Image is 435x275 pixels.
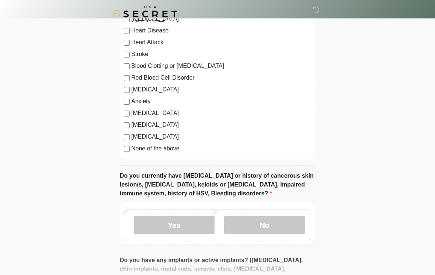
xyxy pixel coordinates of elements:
input: Heart Disease [124,28,130,34]
input: [MEDICAL_DATA] [124,87,130,93]
label: [MEDICAL_DATA] [131,132,311,141]
label: Heart Attack [131,38,311,47]
label: [MEDICAL_DATA] [131,121,311,129]
label: Do you currently have [MEDICAL_DATA] or history of cancerous skin lesion/s, [MEDICAL_DATA], keloi... [120,171,315,198]
label: No [224,216,305,234]
label: Anxiety [131,97,311,106]
label: Heart Disease [131,26,311,35]
img: It's A Secret Med Spa Logo [112,6,177,22]
label: Blood Clotting or [MEDICAL_DATA] [131,62,311,70]
label: Stroke [131,50,311,59]
label: [MEDICAL_DATA] [131,109,311,118]
input: Blood Clotting or [MEDICAL_DATA] [124,63,130,69]
input: None of the above [124,146,130,152]
input: Anxiety [124,99,130,105]
input: Heart Attack [124,40,130,46]
input: Stroke [124,52,130,58]
label: [MEDICAL_DATA] [131,85,311,94]
label: Yes [134,216,215,234]
input: [MEDICAL_DATA] [124,122,130,128]
input: [MEDICAL_DATA] [124,111,130,116]
label: Red Blood Cell Disorder [131,73,311,82]
input: Red Blood Cell Disorder [124,75,130,81]
label: None of the above [131,144,311,153]
input: [MEDICAL_DATA] [124,134,130,140]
